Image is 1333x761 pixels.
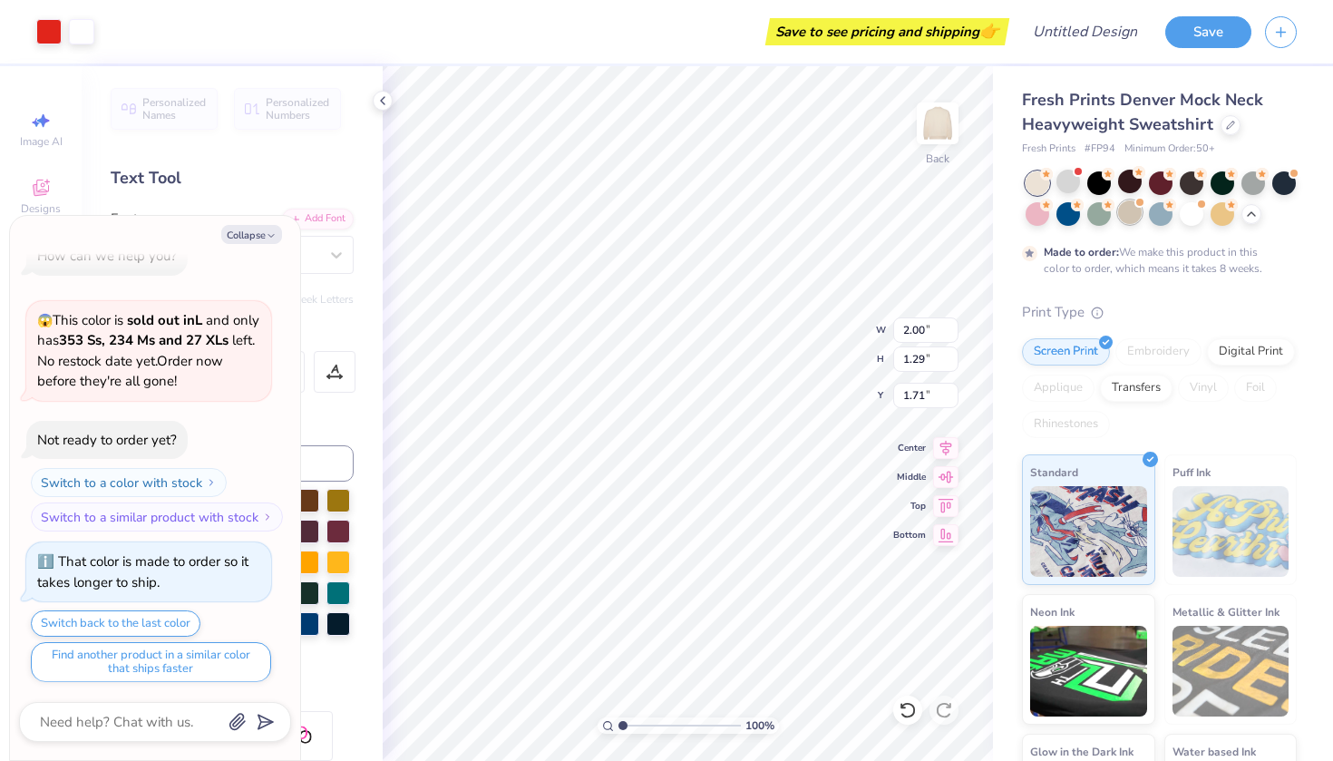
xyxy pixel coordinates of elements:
[1044,245,1119,259] strong: Made to order:
[37,552,248,591] div: That color is made to order so it takes longer to ship.
[1022,375,1095,402] div: Applique
[1100,375,1172,402] div: Transfers
[1022,141,1075,157] span: Fresh Prints
[1044,244,1267,277] div: We make this product in this color to order, which means it takes 8 weeks.
[1030,742,1134,761] span: Glow in the Dark Ink
[262,512,273,522] img: Switch to a similar product with stock
[31,502,283,532] button: Switch to a similar product with stock
[37,311,259,391] span: This color is and only has left . No restock date yet. Order now before they're all gone!
[21,201,61,216] span: Designs
[1172,602,1279,621] span: Metallic & Glitter Ink
[893,442,926,454] span: Center
[31,642,271,682] button: Find another product in a similar color that ships faster
[206,477,217,488] img: Switch to a color with stock
[142,96,207,122] span: Personalized Names
[221,225,282,244] button: Collapse
[1022,338,1110,366] div: Screen Print
[1172,742,1256,761] span: Water based Ink
[919,105,956,141] img: Back
[1022,411,1110,438] div: Rhinestones
[1124,141,1215,157] span: Minimum Order: 50 +
[37,312,53,329] span: 😱
[31,468,227,497] button: Switch to a color with stock
[266,96,330,122] span: Personalized Numbers
[1115,338,1202,366] div: Embroidery
[1030,602,1075,621] span: Neon Ink
[1030,486,1147,577] img: Standard
[37,247,177,265] div: How can we help you?
[59,331,229,349] strong: 353 Ss, 234 Ms and 27 XLs
[37,431,177,449] div: Not ready to order yet?
[31,610,200,637] button: Switch back to the last color
[770,18,1005,45] div: Save to see pricing and shipping
[1172,463,1211,482] span: Puff Ink
[1022,89,1263,135] span: Fresh Prints Denver Mock Neck Heavyweight Sweatshirt
[111,166,354,190] div: Text Tool
[127,311,202,329] strong: sold out in L
[893,500,926,512] span: Top
[1172,486,1289,577] img: Puff Ink
[282,209,354,229] div: Add Font
[1178,375,1229,402] div: Vinyl
[893,529,926,541] span: Bottom
[1022,302,1297,323] div: Print Type
[926,151,949,167] div: Back
[20,134,63,149] span: Image AI
[1030,626,1147,717] img: Neon Ink
[745,717,774,734] span: 100 %
[111,209,138,229] label: Font
[1030,463,1078,482] span: Standard
[893,471,926,483] span: Middle
[1172,626,1289,717] img: Metallic & Glitter Ink
[1234,375,1277,402] div: Foil
[1165,16,1251,48] button: Save
[979,20,999,42] span: 👉
[1207,338,1295,366] div: Digital Print
[1085,141,1115,157] span: # FP94
[1018,14,1152,50] input: Untitled Design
